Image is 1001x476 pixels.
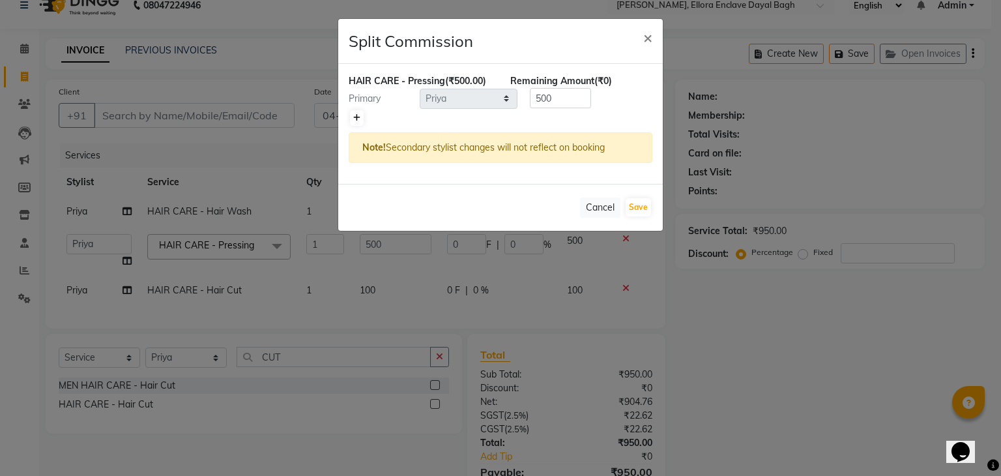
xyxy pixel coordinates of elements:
[349,132,652,163] div: Secondary stylist changes will not reflect on booking
[349,75,445,87] span: HAIR CARE - Pressing
[445,75,486,87] span: (₹500.00)
[643,27,652,47] span: ×
[633,19,663,55] button: Close
[626,198,651,216] button: Save
[510,75,594,87] span: Remaining Amount
[349,29,473,53] h4: Split Commission
[339,92,420,106] div: Primary
[362,141,386,153] strong: Note!
[946,424,988,463] iframe: chat widget
[580,198,620,218] button: Cancel
[594,75,612,87] span: (₹0)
